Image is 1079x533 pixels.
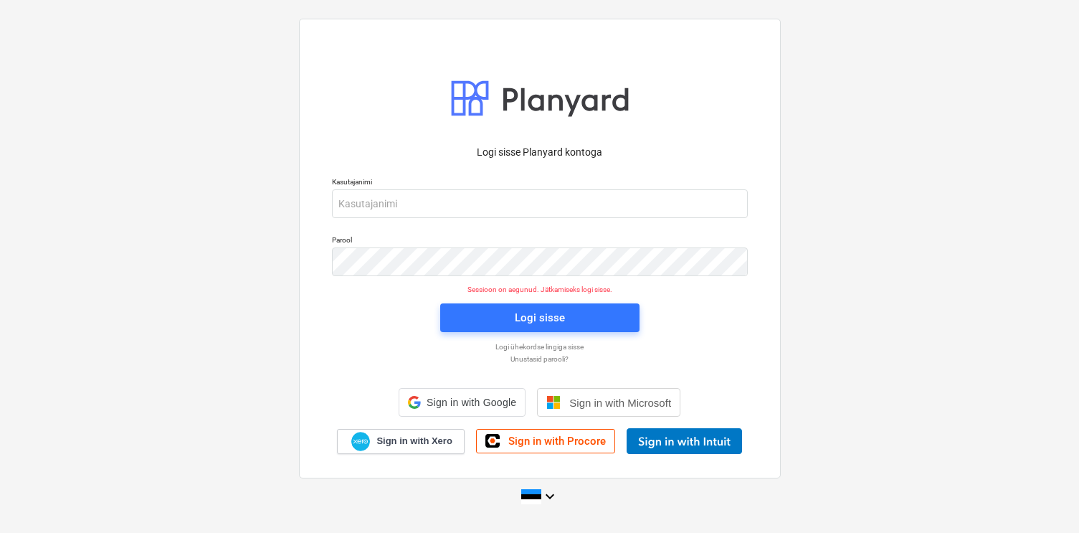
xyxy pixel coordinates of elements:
span: Sign in with Procore [508,435,606,448]
p: Sessioon on aegunud. Jätkamiseks logi sisse. [323,285,756,294]
div: Logi sisse [515,308,565,327]
span: Sign in with Google [427,397,516,408]
a: Sign in with Procore [476,429,615,453]
a: Logi ühekordse lingiga sisse [325,342,755,352]
p: Parool [332,235,748,247]
p: Kasutajanimi [332,177,748,189]
img: Microsoft logo [546,395,561,410]
a: Sign in with Xero [337,429,465,454]
a: Unustasid parooli? [325,354,755,364]
span: Sign in with Microsoft [569,397,671,409]
img: Xero logo [351,432,370,451]
input: Kasutajanimi [332,189,748,218]
button: Logi sisse [440,303,640,332]
div: Sign in with Google [399,388,526,417]
p: Logi sisse Planyard kontoga [332,145,748,160]
i: keyboard_arrow_down [541,488,558,505]
span: Sign in with Xero [376,435,452,448]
